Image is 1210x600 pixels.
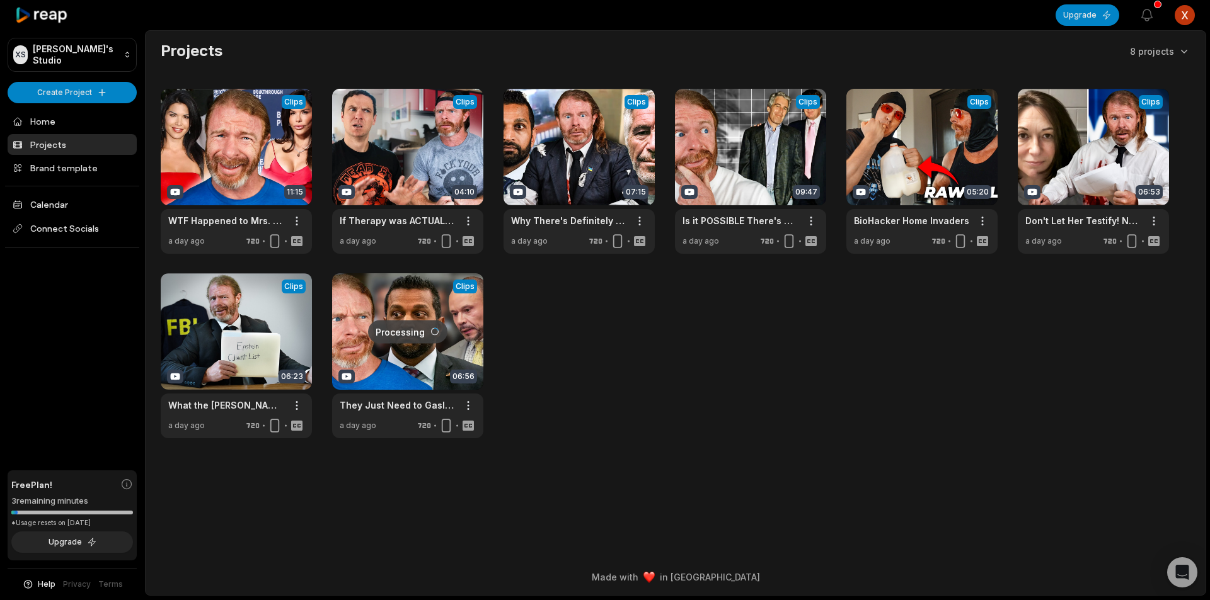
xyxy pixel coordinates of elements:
a: Calendar [8,194,137,215]
a: Privacy [63,579,91,590]
button: Upgrade [1056,4,1119,26]
a: Is it POSSIBLE There's No [PERSON_NAME] List? [683,214,798,227]
div: XS [13,45,28,64]
button: 8 projects [1130,45,1190,58]
span: Connect Socials [8,217,137,240]
div: Open Intercom Messenger [1167,557,1197,587]
a: WTF Happened to Mrs. [MEDICAL_DATA] Bezos’s Face?! [168,214,284,227]
a: Don't Let Her Testify! News Update [1025,214,1141,227]
p: [PERSON_NAME]'s Studio [33,43,118,66]
a: They Just Need to Gaslight Us Better! [340,399,456,412]
a: If Therapy was ACTUALLY for MEN [340,214,456,227]
a: Brand template [8,157,137,178]
div: 3 remaining minutes [11,495,133,507]
a: Terms [98,579,123,590]
button: Create Project [8,82,137,103]
span: Free Plan! [11,478,52,491]
div: *Usage resets on [DATE] [11,518,133,528]
a: Why There's Definitely No [PERSON_NAME] List [511,214,627,227]
a: BioHacker Home Invaders [854,214,969,227]
button: Help [22,579,55,590]
h2: Projects [161,41,222,61]
a: What the [PERSON_NAME] Admin is Like With The Client List [168,399,284,412]
a: Home [8,111,137,132]
img: heart emoji [643,572,655,583]
button: Upgrade [11,531,133,553]
div: Made with in [GEOGRAPHIC_DATA] [157,570,1194,584]
a: Projects [8,134,137,155]
span: Help [38,579,55,590]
